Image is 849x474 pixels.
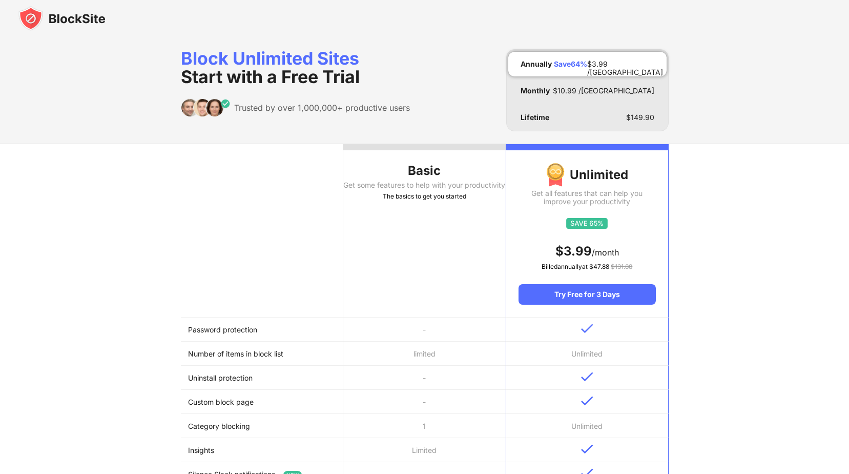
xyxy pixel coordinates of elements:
div: Basic [343,163,506,179]
img: v-blue.svg [581,444,593,454]
div: Unlimited [519,163,655,187]
div: Try Free for 3 Days [519,284,655,305]
img: blocksite-icon-black.svg [18,6,106,31]
div: $ 3.99 /[GEOGRAPHIC_DATA] [587,60,663,68]
td: Unlimited [506,342,668,366]
div: $ 10.99 /[GEOGRAPHIC_DATA] [553,87,654,95]
span: Start with a Free Trial [181,66,360,87]
img: img-premium-medal [546,163,565,187]
td: Password protection [181,318,343,342]
div: The basics to get you started [343,191,506,202]
div: Get all features that can help you improve your productivity [519,189,655,206]
span: $ 3.99 [555,244,592,259]
td: Custom block page [181,390,343,414]
td: Number of items in block list [181,342,343,366]
span: $ 131.88 [611,263,632,270]
div: Save 64 % [554,60,587,68]
div: Get some features to help with your productivity [343,181,506,189]
td: Unlimited [506,414,668,438]
td: Insights [181,438,343,462]
div: Block Unlimited Sites [181,49,410,86]
td: limited [343,342,506,366]
div: Lifetime [521,113,549,122]
div: $ 149.90 [626,113,654,122]
img: v-blue.svg [581,324,593,333]
img: v-blue.svg [581,372,593,382]
td: - [343,390,506,414]
div: Trusted by over 1,000,000+ productive users [234,103,410,113]
div: Billed annually at $ 47.88 [519,262,655,272]
td: Category blocking [181,414,343,438]
img: v-blue.svg [581,396,593,406]
td: Uninstall protection [181,366,343,390]
td: 1 [343,414,506,438]
td: - [343,318,506,342]
td: - [343,366,506,390]
img: save65.svg [566,218,608,229]
div: Annually [521,60,552,68]
div: Monthly [521,87,550,95]
img: trusted-by.svg [181,98,231,117]
div: /month [519,243,655,260]
td: Limited [343,438,506,462]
